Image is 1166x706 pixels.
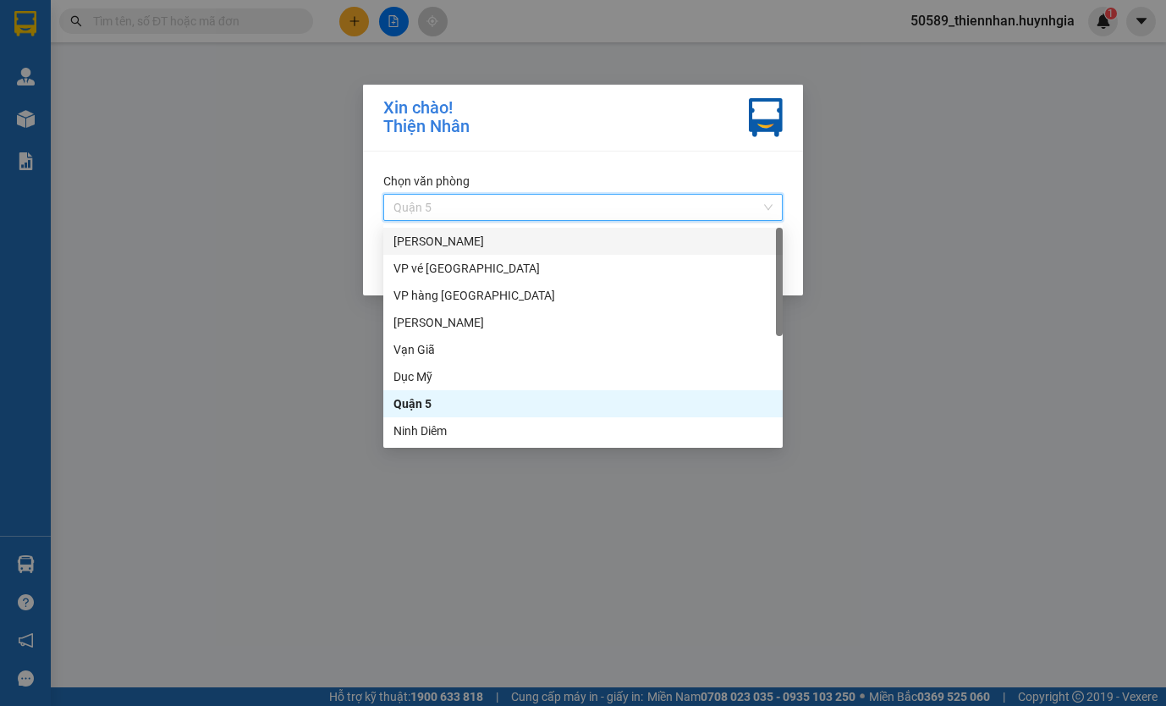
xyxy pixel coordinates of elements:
[383,336,783,363] div: Vạn Giã
[383,228,783,255] div: Phạm Ngũ Lão
[383,363,783,390] div: Dục Mỹ
[383,309,783,336] div: Diên Khánh
[383,98,470,137] div: Xin chào! Thiện Nhân
[393,232,773,251] div: [PERSON_NAME]
[393,367,773,386] div: Dục Mỹ
[393,313,773,332] div: [PERSON_NAME]
[393,340,773,359] div: Vạn Giã
[393,394,773,413] div: Quận 5
[383,390,783,417] div: Quận 5
[393,259,773,278] div: VP vé [GEOGRAPHIC_DATA]
[383,417,783,444] div: Ninh Diêm
[383,172,783,190] div: Chọn văn phòng
[383,255,783,282] div: VP vé Nha Trang
[393,422,773,440] div: Ninh Diêm
[393,195,773,220] span: Quận 5
[393,286,773,305] div: VP hàng [GEOGRAPHIC_DATA]
[383,282,783,309] div: VP hàng Nha Trang
[749,98,783,137] img: vxr-icon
